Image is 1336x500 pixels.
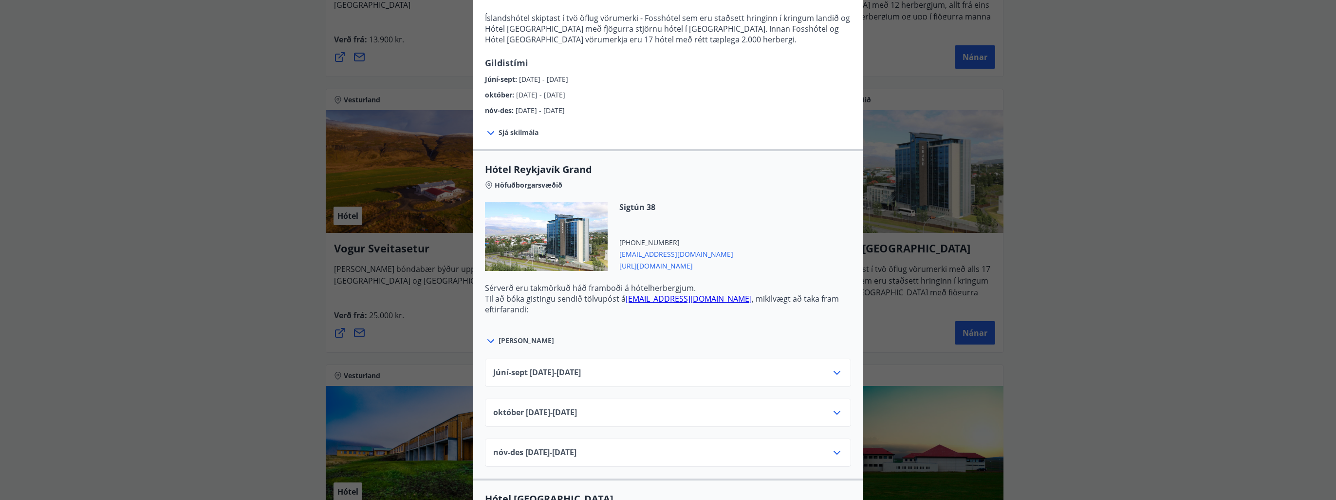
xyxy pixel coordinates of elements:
span: [URL][DOMAIN_NAME] [619,259,733,271]
span: október : [485,90,516,99]
span: [DATE] - [DATE] [516,90,565,99]
p: Sérverð eru takmörkuð háð framboði á hótelherbergjum. [485,283,851,293]
span: [EMAIL_ADDRESS][DOMAIN_NAME] [619,248,733,259]
p: Til að bóka gistingu sendið tölvupóst á , mikilvægt að taka fram eftirfarandi: [485,293,851,315]
span: Hótel Reykjavík Grand [485,163,851,176]
span: [DATE] - [DATE] [516,106,565,115]
p: Íslandshótel skiptast í tvö öflug vörumerki - Fosshótel sem eru staðsett hringinn í kringum landi... [485,13,851,45]
span: Gildistími [485,57,528,69]
span: [PHONE_NUMBER] [619,238,733,248]
span: [DATE] - [DATE] [519,75,568,84]
a: [EMAIL_ADDRESS][DOMAIN_NAME] [626,293,752,304]
span: Sigtún 38 [619,202,733,212]
span: Höfuðborgarsvæðið [495,180,562,190]
span: Júní-sept : [485,75,519,84]
span: Sjá skilmála [499,128,538,137]
span: nóv-des : [485,106,516,115]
